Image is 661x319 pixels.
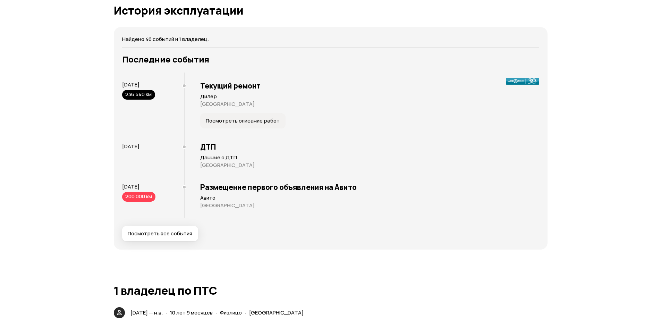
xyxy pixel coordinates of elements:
h1: История эксплуатации [114,4,548,17]
h3: Текущий ремонт [200,81,539,90]
span: [DATE] [122,81,139,88]
div: 200 000 км [122,192,155,202]
span: 10 лет 9 месяцев [170,309,213,316]
h3: ДТП [200,142,539,151]
h3: Последние события [122,54,539,64]
p: Авито [200,194,539,201]
span: [DATE] — н.в. [130,309,163,316]
span: [DATE] [122,183,139,190]
p: [GEOGRAPHIC_DATA] [200,101,539,108]
span: Посмотреть описание работ [206,117,280,124]
p: Дилер [200,93,539,100]
span: · [166,307,167,318]
button: Посмотреть все события [122,226,198,241]
h3: Размещение первого объявления на Авито [200,183,539,192]
span: [GEOGRAPHIC_DATA] [249,309,304,316]
span: · [215,307,217,318]
span: · [245,307,246,318]
span: Посмотреть все события [128,230,192,237]
p: Данные о ДТП [200,154,539,161]
h1: 1 владелец по ПТС [114,284,548,297]
p: Найдено 46 событий и 1 владелец. [122,35,539,43]
div: 236 540 км [122,90,155,100]
p: [GEOGRAPHIC_DATA] [200,162,539,169]
p: [GEOGRAPHIC_DATA] [200,202,539,209]
img: logo [506,78,539,85]
span: [DATE] [122,143,139,150]
span: Физлицо [220,309,242,316]
button: Посмотреть описание работ [200,113,286,128]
